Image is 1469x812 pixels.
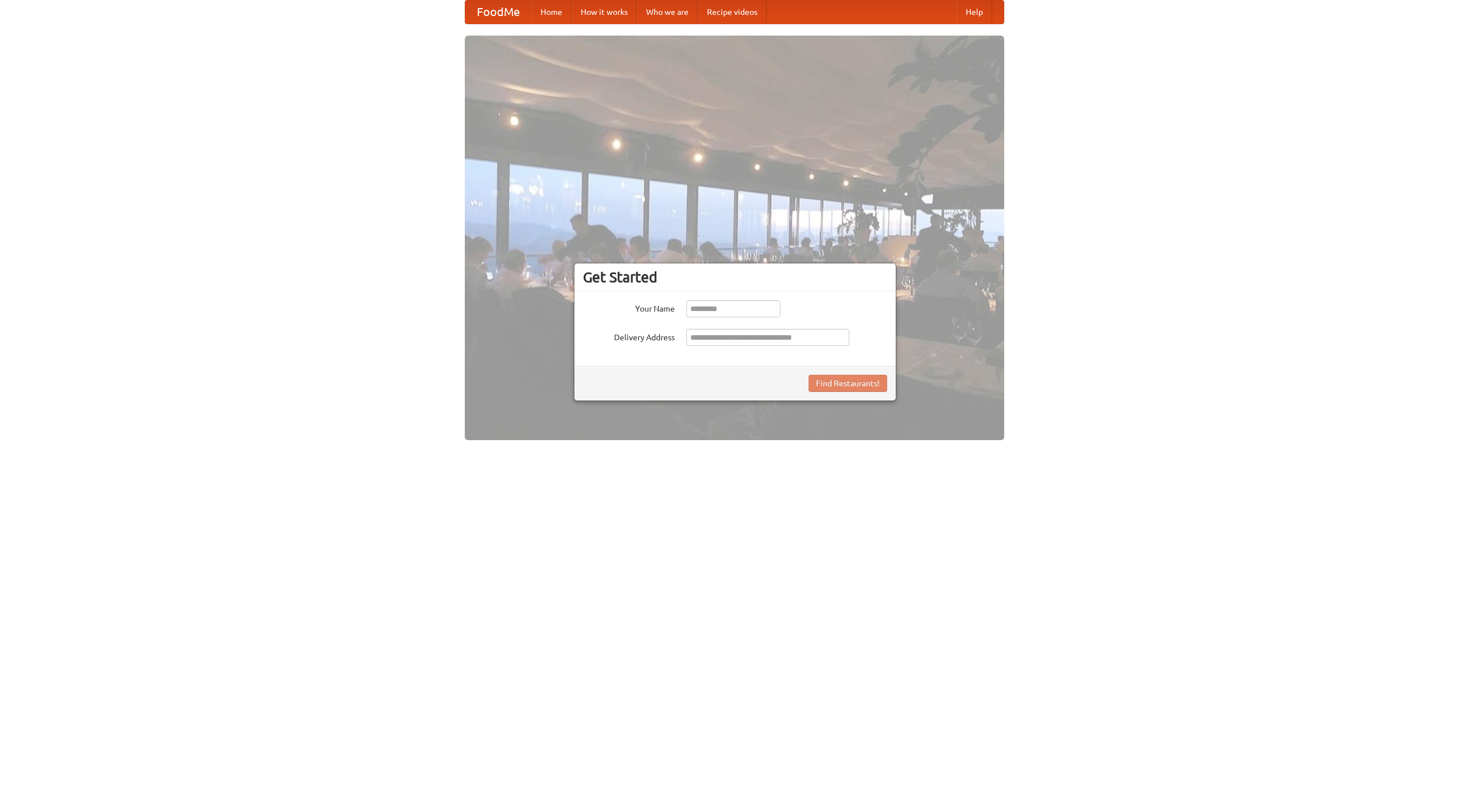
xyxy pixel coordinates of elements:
a: Recipe videos [698,1,767,24]
button: Find Restaurants! [809,375,887,392]
a: Help [957,1,992,24]
a: How it works [572,1,637,24]
label: Your Name [583,300,675,314]
a: Home [531,1,572,24]
label: Delivery Address [583,329,675,343]
h3: Get Started [583,269,887,286]
a: Who we are [637,1,698,24]
a: FoodMe [465,1,531,24]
